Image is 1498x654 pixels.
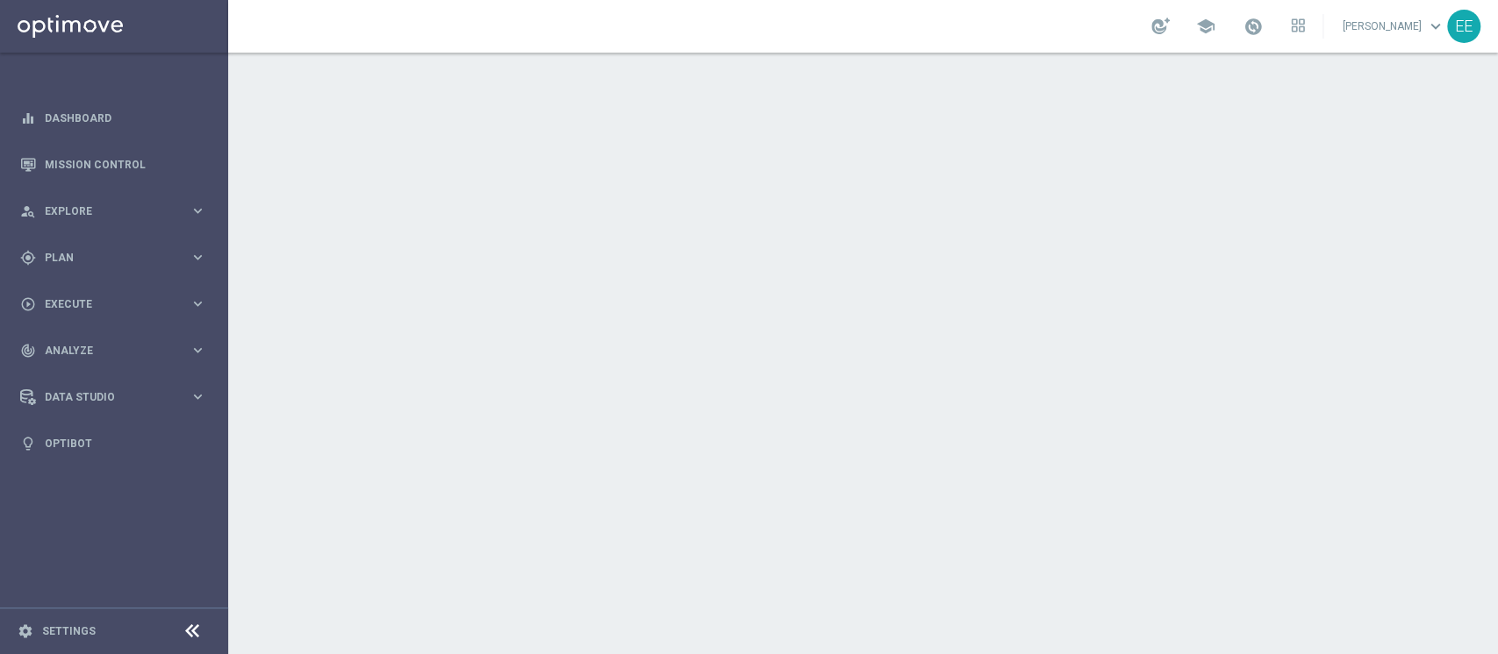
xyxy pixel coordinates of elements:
div: EE [1447,10,1480,43]
button: lightbulb Optibot [19,437,207,451]
i: gps_fixed [20,250,36,266]
div: Explore [20,203,190,219]
a: [PERSON_NAME]keyboard_arrow_down [1341,13,1447,39]
button: Data Studio keyboard_arrow_right [19,390,207,404]
button: equalizer Dashboard [19,111,207,125]
button: Mission Control [19,158,207,172]
i: keyboard_arrow_right [190,203,206,219]
div: Execute [20,296,190,312]
span: Data Studio [45,392,190,402]
div: Analyze [20,343,190,359]
span: Execute [45,299,190,309]
button: person_search Explore keyboard_arrow_right [19,204,207,218]
div: Mission Control [20,141,206,188]
span: Analyze [45,345,190,356]
i: lightbulb [20,436,36,451]
i: track_changes [20,343,36,359]
a: Mission Control [45,141,206,188]
i: keyboard_arrow_right [190,388,206,405]
div: Dashboard [20,95,206,141]
span: keyboard_arrow_down [1426,17,1445,36]
span: school [1196,17,1215,36]
i: settings [18,623,33,639]
a: Settings [42,626,96,636]
span: Explore [45,206,190,217]
a: Optibot [45,420,206,466]
span: Plan [45,252,190,263]
i: keyboard_arrow_right [190,249,206,266]
i: person_search [20,203,36,219]
div: Data Studio [20,389,190,405]
i: equalizer [20,110,36,126]
div: Optibot [20,420,206,466]
button: gps_fixed Plan keyboard_arrow_right [19,251,207,265]
i: play_circle_outline [20,296,36,312]
i: keyboard_arrow_right [190,342,206,359]
button: play_circle_outline Execute keyboard_arrow_right [19,297,207,311]
i: keyboard_arrow_right [190,295,206,312]
a: Dashboard [45,95,206,141]
div: Plan [20,250,190,266]
button: track_changes Analyze keyboard_arrow_right [19,344,207,358]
